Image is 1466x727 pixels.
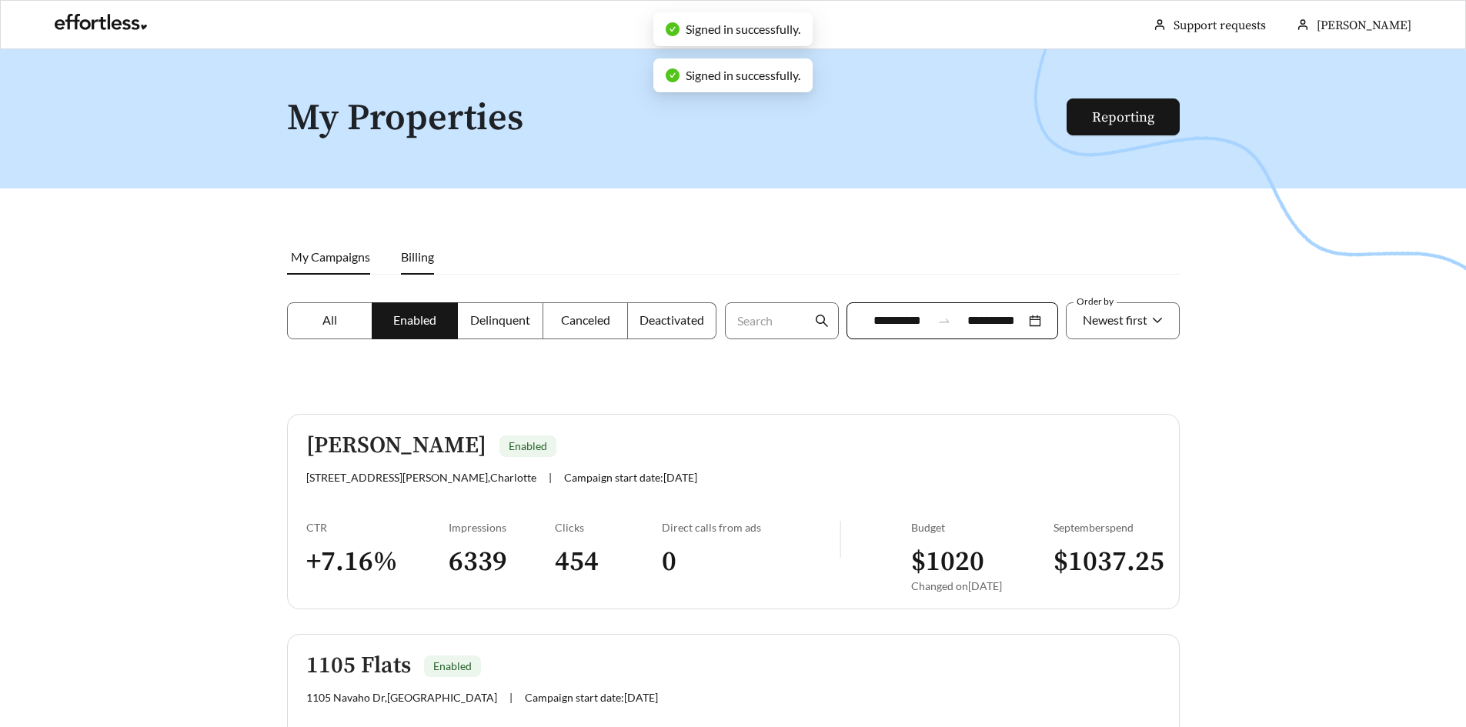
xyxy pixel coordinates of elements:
[306,653,411,679] h5: 1105 Flats
[1317,18,1411,33] span: [PERSON_NAME]
[815,314,829,328] span: search
[322,312,337,327] span: All
[287,98,1068,139] h1: My Properties
[1083,312,1147,327] span: Newest first
[1092,108,1154,126] a: Reporting
[549,471,552,484] span: |
[662,521,840,534] div: Direct calls from ads
[555,545,662,579] h3: 454
[1054,521,1160,534] div: September spend
[306,471,536,484] span: [STREET_ADDRESS][PERSON_NAME] , Charlotte
[555,521,662,534] div: Clicks
[666,68,680,82] span: check-circle
[1174,18,1266,33] a: Support requests
[306,433,486,459] h5: [PERSON_NAME]
[937,314,951,328] span: swap-right
[937,314,951,328] span: to
[401,249,434,264] span: Billing
[306,521,449,534] div: CTR
[840,521,841,558] img: line
[291,249,370,264] span: My Campaigns
[666,22,680,36] span: check-circle
[449,545,556,579] h3: 6339
[686,68,800,82] span: Signed in successfully.
[911,545,1054,579] h3: $ 1020
[470,312,530,327] span: Delinquent
[525,691,658,704] span: Campaign start date: [DATE]
[287,414,1180,609] a: [PERSON_NAME]Enabled[STREET_ADDRESS][PERSON_NAME],Charlotte|Campaign start date:[DATE]CTR+7.16%Im...
[561,312,610,327] span: Canceled
[306,545,449,579] h3: + 7.16 %
[1054,545,1160,579] h3: $ 1037.25
[639,312,704,327] span: Deactivated
[686,22,800,36] span: Signed in successfully.
[564,471,697,484] span: Campaign start date: [DATE]
[911,521,1054,534] div: Budget
[1067,98,1180,135] button: Reporting
[433,659,472,672] span: Enabled
[306,691,497,704] span: 1105 Navaho Dr , [GEOGRAPHIC_DATA]
[449,521,556,534] div: Impressions
[509,439,547,452] span: Enabled
[393,312,436,327] span: Enabled
[509,691,513,704] span: |
[662,545,840,579] h3: 0
[911,579,1054,592] div: Changed on [DATE]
